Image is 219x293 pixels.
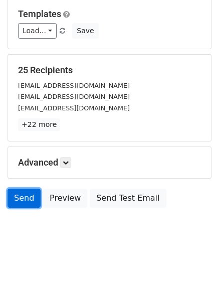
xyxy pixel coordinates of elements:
[18,9,61,19] a: Templates
[72,23,98,39] button: Save
[18,118,60,131] a: +22 more
[18,93,130,100] small: [EMAIL_ADDRESS][DOMAIN_NAME]
[90,189,166,208] a: Send Test Email
[18,23,57,39] a: Load...
[18,82,130,89] small: [EMAIL_ADDRESS][DOMAIN_NAME]
[18,104,130,112] small: [EMAIL_ADDRESS][DOMAIN_NAME]
[8,189,41,208] a: Send
[18,157,201,168] h5: Advanced
[43,189,87,208] a: Preview
[169,245,219,293] iframe: Chat Widget
[18,65,201,76] h5: 25 Recipients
